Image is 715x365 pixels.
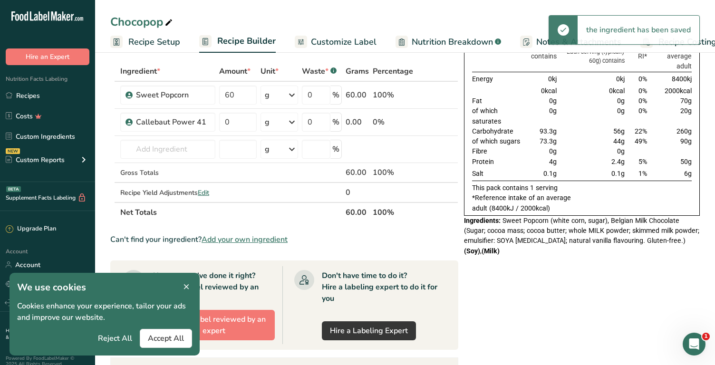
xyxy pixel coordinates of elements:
h1: We use cookies [17,280,192,295]
span: 56g [613,127,625,135]
td: 70g [649,96,692,106]
span: Sweet Popcorn (white corn, sugar), Belgian Milk Chocolate (Sugar; cocoa mass; cocoa butter; whole... [464,217,699,255]
td: 6g [649,167,692,181]
td: 90g [649,136,692,146]
span: 1% [638,170,647,177]
div: Not sure you've done it right? Get your label reviewed by an expert [153,270,275,304]
span: 0% [638,107,647,115]
div: Callebaut Power 41 [136,116,210,128]
span: Recipe Setup [128,36,180,48]
button: Reject All [90,329,140,348]
b: (Milk) [482,247,500,255]
th: Each serving (typically 60g) contains [559,41,627,72]
td: Protein [472,157,529,167]
span: 0kcal [541,87,557,95]
span: 0kj [616,75,625,83]
a: Terms & Conditions . [6,327,89,341]
div: 60.00 [346,89,369,101]
span: 49% [635,137,647,145]
div: BETA [6,186,21,192]
span: 5% [638,158,647,165]
span: 0.1g [611,170,625,177]
div: Custom Reports [6,155,65,165]
span: 0g [617,97,625,105]
span: 0% [638,87,647,95]
span: Amount [219,66,251,77]
span: *Reference intake of an average adult (8400kJ / 2000kcal) [472,194,571,211]
span: Grams [346,66,369,77]
span: 0.1g [543,170,557,177]
span: Unit [261,66,279,77]
td: 8400kj [649,72,692,86]
div: 100% [373,167,413,178]
div: Recipe Yield Adjustments [120,188,215,198]
a: Hire an Expert . [6,327,39,334]
span: 93.3g [540,127,557,135]
span: 0g [549,147,557,155]
td: Carbohydrate [472,126,529,136]
div: Can't find your ingredient? [110,234,458,245]
th: Net Totals [118,202,344,222]
div: g [265,89,270,101]
span: Accept All [148,333,184,344]
td: 260g [649,126,692,136]
input: Add Ingredient [120,140,215,159]
p: This pack contains 1 serving [472,183,692,193]
span: 0g [549,107,557,115]
span: 0g [617,107,625,115]
div: NEW [6,148,20,154]
button: Get your label reviewed by an expert [153,310,275,340]
td: of which saturates [472,106,529,126]
span: Add your own ingredient [202,234,288,245]
span: RI* for an average adult [663,42,692,70]
span: 0kj [548,75,557,83]
span: Get your label reviewed by an expert [161,314,267,336]
div: Upgrade Plan [6,224,56,234]
span: Edit [198,188,209,197]
span: 22% [635,127,647,135]
span: 44g [613,137,625,145]
div: g [265,144,270,155]
button: Hire an Expert [6,48,89,65]
td: 2000kcal [649,86,692,96]
span: Notes & Attachments [536,36,621,48]
span: Nutrition Breakdown [412,36,493,48]
span: 0g [617,147,625,155]
div: the ingredient has been saved [578,16,699,44]
th: 60.00 [344,202,371,222]
td: 50g [649,157,692,167]
span: Customize Label [311,36,377,48]
button: Accept All [140,329,192,348]
span: 0% [638,97,647,105]
div: 60.00 [346,167,369,178]
td: of which sugars [472,136,529,146]
th: Typical value [472,41,529,72]
span: 0kcal [609,87,625,95]
span: Reject All [98,333,132,344]
td: Fibre [472,146,529,156]
div: 0 [346,187,369,198]
div: Sweet Popcorn [136,89,210,101]
p: Cookies enhance your experience, tailor your ads and improve our website. [17,300,192,323]
span: 0% [638,75,647,83]
a: Hire a Labeling Expert [322,321,416,340]
iframe: Intercom live chat [683,333,705,355]
span: 4g [549,158,557,165]
th: 100g contains [529,41,559,72]
a: Customize Label [295,31,377,53]
b: (Soy) [464,247,480,255]
th: 100% [371,202,415,222]
div: Waste [302,66,337,77]
a: Language [6,276,46,292]
span: Ingredient [120,66,160,77]
a: Recipe Builder [199,30,276,53]
span: Percentage [373,66,413,77]
a: Notes & Attachments [520,31,621,53]
a: Nutrition Breakdown [396,31,501,53]
a: Recipe Setup [110,31,180,53]
td: Fat [472,96,529,106]
td: 20g [649,106,692,126]
td: Salt [472,167,529,181]
span: Ingredients: [464,217,501,224]
div: 100% [373,89,413,101]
